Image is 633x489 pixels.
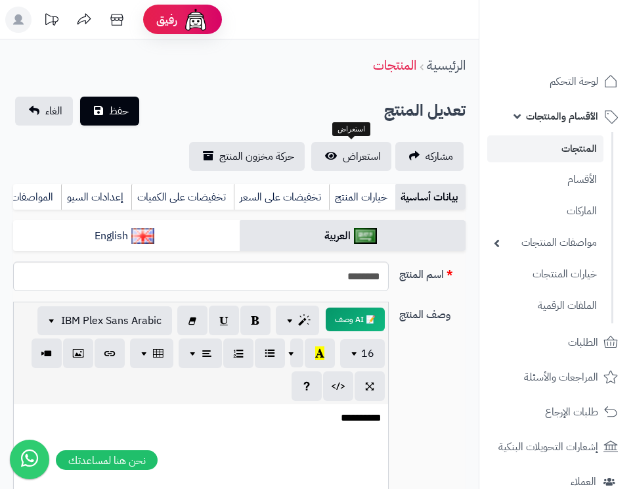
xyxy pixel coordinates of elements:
[5,184,61,210] a: المواصفات
[487,229,603,257] a: مواصفات المنتجات
[37,306,172,335] button: IBM Plex Sans Arabic
[487,292,603,320] a: الملفات الرقمية
[340,339,385,368] button: 16
[487,260,603,289] a: خيارات المنتجات
[526,107,598,126] span: الأقسام والمنتجات
[487,327,625,358] a: الطلبات
[35,7,68,36] a: تحديثات المنصة
[568,333,598,352] span: الطلبات
[131,184,234,210] a: تخفيضات على الكميات
[384,97,466,124] h2: تعديل المنتج
[487,135,603,162] a: المنتجات
[61,313,162,329] span: IBM Plex Sans Arabic
[394,262,471,283] label: اسم المنتج
[394,302,471,323] label: وصف المنتج
[311,142,391,171] a: استعراض
[354,228,377,244] img: العربية
[524,368,598,386] span: المراجعات والأسئلة
[545,403,598,421] span: طلبات الإرجاع
[183,7,209,33] img: ai-face.png
[373,55,416,75] a: المنتجات
[487,197,603,225] a: الماركات
[332,122,370,137] div: استعراض
[487,396,625,428] a: طلبات الإرجاع
[234,184,329,210] a: تخفيضات على السعر
[426,149,453,164] span: مشاركه
[240,220,466,252] a: العربية
[131,228,154,244] img: English
[326,308,385,331] button: 📝 AI وصف
[487,431,625,463] a: إشعارات التحويلات البنكية
[13,220,240,252] a: English
[487,66,625,97] a: لوحة التحكم
[61,184,131,210] a: إعدادات السيو
[329,184,395,210] a: خيارات المنتج
[156,12,177,28] span: رفيق
[189,142,305,171] a: حركة مخزون المنتج
[80,97,139,126] button: حفظ
[487,166,603,194] a: الأقسام
[109,103,129,119] span: حفظ
[550,72,598,91] span: لوحة التحكم
[15,97,73,126] a: الغاء
[361,346,374,361] span: 16
[395,142,464,171] a: مشاركه
[219,149,294,164] span: حركة مخزون المنتج
[427,55,466,75] a: الرئيسية
[395,184,466,210] a: بيانات أساسية
[487,361,625,393] a: المراجعات والأسئلة
[45,103,62,119] span: الغاء
[343,149,381,164] span: استعراض
[498,438,598,456] span: إشعارات التحويلات البنكية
